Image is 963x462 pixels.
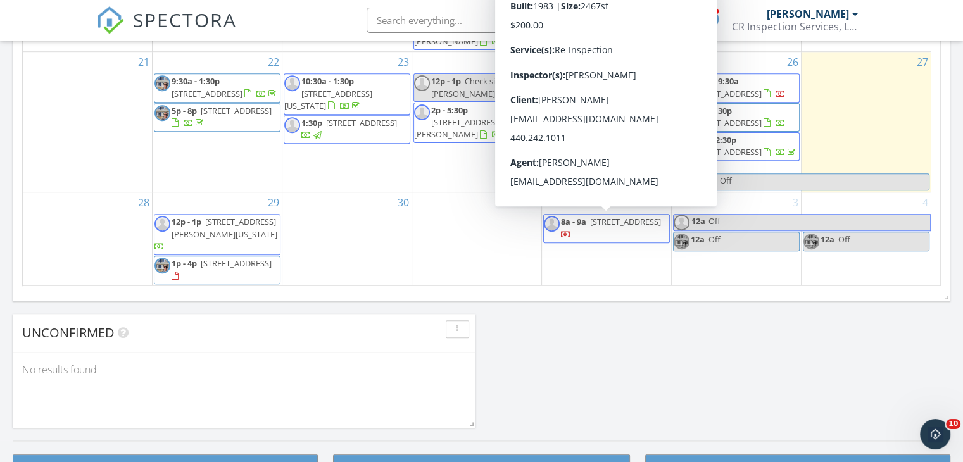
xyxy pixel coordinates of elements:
td: Go to September 21, 2025 [23,52,153,192]
span: [STREET_ADDRESS][PERSON_NAME] [544,130,632,154]
a: 10:30a - 1:30p [STREET_ADDRESS][US_STATE] [284,75,372,111]
td: Go to September 26, 2025 [671,52,801,192]
a: 1p - 4p [STREET_ADDRESS] [154,256,280,284]
td: Go to October 2, 2025 [541,192,671,285]
img: pxl_20230116_152811681.jpg [544,95,560,111]
td: Go to September 27, 2025 [801,52,931,192]
span: 10a - 12:30p [691,134,736,146]
span: 10 [946,419,960,429]
a: 9:30a - 1:30p [STREET_ADDRESS] [154,73,280,102]
td: Go to September 22, 2025 [153,52,282,192]
img: default-user-f0147aede5fd5fa78ca7ade42f37bd4542148d508eef1c3d3ea960f66861d68b.jpg [674,75,689,91]
span: [STREET_ADDRESS][US_STATE] [284,88,372,111]
span: 10a - 1:30p [691,105,732,116]
span: 12p - 1p [172,216,201,227]
img: default-user-f0147aede5fd5fa78ca7ade42f37bd4542148d508eef1c3d3ea960f66861d68b.jpg [674,134,689,150]
span: [STREET_ADDRESS][PERSON_NAME][US_STATE] [172,216,277,239]
span: [STREET_ADDRESS] [691,88,762,99]
span: [STREET_ADDRESS] [201,258,272,269]
a: 8:30a - 9:30a [STREET_ADDRESS] [691,75,786,99]
span: 2p - 5:30p [431,104,468,116]
span: 12a [691,234,705,245]
div: No results found [13,353,475,387]
input: Search everything... [367,8,620,33]
a: Go to September 25, 2025 [655,52,671,72]
td: Go to September 28, 2025 [23,192,153,285]
a: 5p - 8p [STREET_ADDRESS] [172,105,272,128]
a: Go to October 2, 2025 [660,192,671,213]
td: Go to September 30, 2025 [282,192,412,285]
span: Off [708,234,721,245]
span: 11a - 2:30p [561,118,602,130]
a: 11a - 2:30p [STREET_ADDRESS][PERSON_NAME] [543,116,670,158]
td: Go to September 24, 2025 [412,52,542,192]
a: 1p - 4p [STREET_ADDRESS] [172,258,272,281]
span: Off [720,175,732,186]
img: default-user-f0147aede5fd5fa78ca7ade42f37bd4542148d508eef1c3d3ea960f66861d68b.jpg [544,118,560,134]
td: Go to October 4, 2025 [801,192,931,285]
td: Go to September 23, 2025 [282,52,412,192]
a: 12p - 1p [STREET_ADDRESS][PERSON_NAME][US_STATE] [154,214,280,255]
img: default-user-f0147aede5fd5fa78ca7ade42f37bd4542148d508eef1c3d3ea960f66861d68b.jpg [284,117,300,133]
span: 1p - 4p [172,258,197,269]
img: default-user-f0147aede5fd5fa78ca7ade42f37bd4542148d508eef1c3d3ea960f66861d68b.jpg [414,104,430,120]
img: default-user-f0147aede5fd5fa78ca7ade42f37bd4542148d508eef1c3d3ea960f66861d68b.jpg [414,75,430,91]
span: [STREET_ADDRESS] [691,117,762,128]
img: pxl_20230116_152811681.jpg [154,258,170,273]
span: [STREET_ADDRESS] [590,75,661,87]
a: 8a - 9a [STREET_ADDRESS] [561,216,661,239]
img: pxl_20230116_152811681.jpg [154,105,170,121]
span: 8:30a - 9:30a [691,75,739,87]
a: Go to September 26, 2025 [784,52,801,72]
span: Check siding for [PERSON_NAME] [431,75,524,99]
a: Go to September 29, 2025 [265,192,282,213]
a: Go to September 21, 2025 [135,52,152,72]
img: pxl_20230116_152811681.jpg [674,174,689,190]
a: 10:30a - 1:30p [STREET_ADDRESS][US_STATE] [284,73,410,115]
a: 8a - 4p [STREET_ADDRESS] [561,75,661,99]
span: 8a - 4p [561,75,586,87]
span: [STREET_ADDRESS][PERSON_NAME] [414,116,502,140]
span: 10:30a - 1:30p [301,75,354,87]
a: Go to October 3, 2025 [790,192,801,213]
span: [STREET_ADDRESS] [201,105,272,116]
span: 1:30p [301,117,322,128]
a: Go to September 23, 2025 [395,52,412,72]
a: 12p - 1p [STREET_ADDRESS][PERSON_NAME][US_STATE] [154,216,277,251]
span: 5p - 8p [172,105,197,116]
img: pxl_20230116_152811681.jpg [674,234,689,249]
span: [STREET_ADDRESS] [590,216,661,227]
img: pxl_20230116_152811681.jpg [674,105,689,121]
td: Go to September 25, 2025 [541,52,671,192]
a: 2p - 5:30p [STREET_ADDRESS][PERSON_NAME] [414,104,514,140]
img: default-user-f0147aede5fd5fa78ca7ade42f37bd4542148d508eef1c3d3ea960f66861d68b.jpg [544,216,560,232]
img: default-user-f0147aede5fd5fa78ca7ade42f37bd4542148d508eef1c3d3ea960f66861d68b.jpg [284,75,300,91]
a: 1:30p [STREET_ADDRESS] [301,117,397,140]
a: 10a - 1:30p [STREET_ADDRESS] [673,103,800,132]
img: pxl_20230116_152811681.jpg [803,234,819,249]
a: 8a - 9a [STREET_ADDRESS] [543,214,670,242]
a: Go to September 30, 2025 [395,192,412,213]
a: 8a - 4p [STREET_ADDRESS] [543,73,670,115]
img: default-user-f0147aede5fd5fa78ca7ade42f37bd4542148d508eef1c3d3ea960f66861d68b.jpg [544,75,560,91]
span: SPECTORA [133,6,237,33]
span: [STREET_ADDRESS] [326,117,397,128]
a: SPECTORA [96,17,237,44]
span: Off [838,234,850,245]
td: Go to September 29, 2025 [153,192,282,285]
a: Go to October 1, 2025 [531,192,541,213]
img: The Best Home Inspection Software - Spectora [96,6,124,34]
div: [PERSON_NAME] [767,8,849,20]
a: 2p - 5:30p [STREET_ADDRESS][PERSON_NAME] [413,103,540,144]
span: 12a [821,234,834,245]
div: CR Inspection Services, LLC [732,20,859,33]
iframe: Intercom live chat [920,419,950,449]
a: 1:30p [STREET_ADDRESS] [284,115,410,144]
a: 5p - 6p [STREET_ADDRESS][PERSON_NAME] [543,158,670,186]
img: pxl_20230116_152811681.jpg [154,75,170,91]
a: 5p - 6p [STREET_ADDRESS][PERSON_NAME] [561,159,661,183]
span: Unconfirmed [22,324,115,341]
img: default-user-f0147aede5fd5fa78ca7ade42f37bd4542148d508eef1c3d3ea960f66861d68b.jpg [154,216,170,232]
a: 10a - 1:30p [STREET_ADDRESS] [691,105,786,128]
span: Off [708,215,721,227]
